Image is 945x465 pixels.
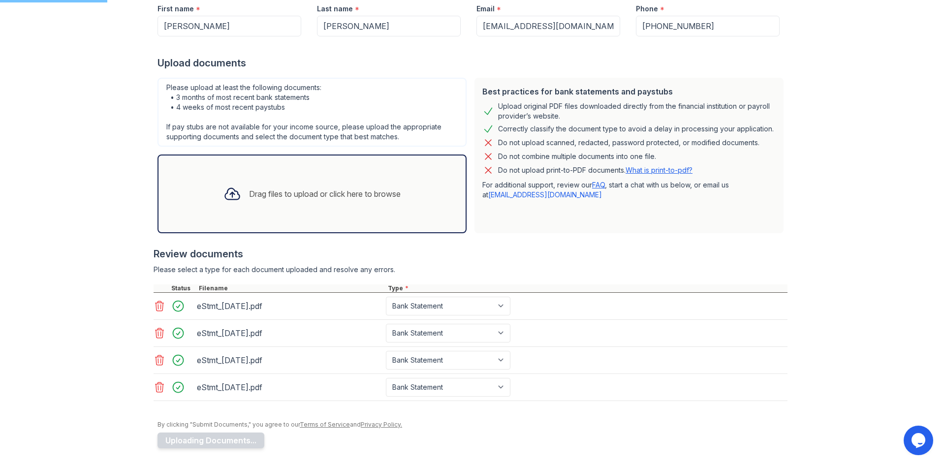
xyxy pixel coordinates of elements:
a: Privacy Policy. [361,421,402,428]
div: Upload documents [157,56,787,70]
div: eStmt_[DATE].pdf [197,379,382,395]
div: Upload original PDF files downloaded directly from the financial institution or payroll provider’... [498,101,776,121]
div: eStmt_[DATE].pdf [197,325,382,341]
div: eStmt_[DATE].pdf [197,298,382,314]
a: Terms of Service [300,421,350,428]
a: FAQ [592,181,605,189]
div: Please upload at least the following documents: • 3 months of most recent bank statements • 4 wee... [157,78,467,147]
div: Type [386,284,787,292]
div: By clicking "Submit Documents," you agree to our and [157,421,787,429]
div: Please select a type for each document uploaded and resolve any errors. [154,265,787,275]
div: Do not combine multiple documents into one file. [498,151,656,162]
label: Last name [317,4,353,14]
div: Drag files to upload or click here to browse [249,188,401,200]
p: For additional support, review our , start a chat with us below, or email us at [482,180,776,200]
p: Do not upload print-to-PDF documents. [498,165,693,175]
button: Uploading Documents... [157,433,264,448]
div: Filename [197,284,386,292]
div: eStmt_[DATE].pdf [197,352,382,368]
label: First name [157,4,194,14]
a: [EMAIL_ADDRESS][DOMAIN_NAME] [488,190,602,199]
iframe: chat widget [904,426,935,455]
div: Do not upload scanned, redacted, password protected, or modified documents. [498,137,759,149]
label: Phone [636,4,658,14]
div: Review documents [154,247,787,261]
a: What is print-to-pdf? [626,166,693,174]
div: Best practices for bank statements and paystubs [482,86,776,97]
div: Correctly classify the document type to avoid a delay in processing your application. [498,123,774,135]
div: Status [169,284,197,292]
label: Email [476,4,495,14]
